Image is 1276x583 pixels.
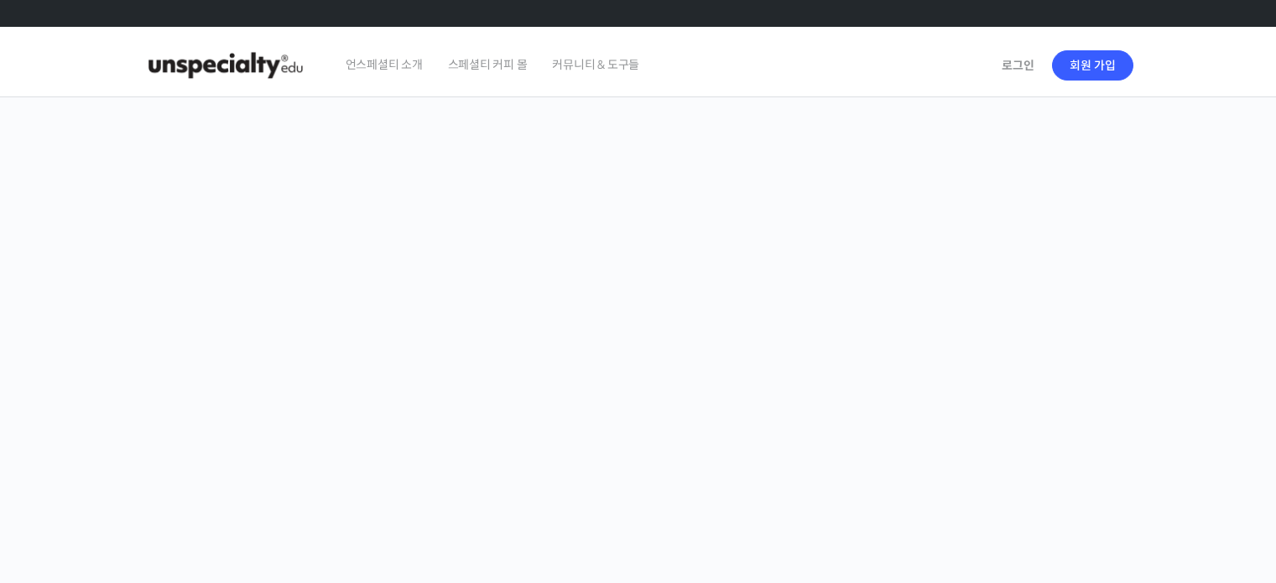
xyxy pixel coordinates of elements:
a: 스페셜티 커피 몰 [440,34,536,97]
a: 로그인 [992,46,1044,85]
a: 언스페셜티 소개 [337,34,431,97]
span: 스페셜티 커피 몰 [448,33,528,96]
span: 커뮤니티 & 도구들 [552,33,639,96]
a: 커뮤니티 & 도구들 [544,34,648,97]
p: [PERSON_NAME]을 다하는 당신을 위해, 최고와 함께 만든 커피 클래스 [17,290,1260,375]
a: 회원 가입 [1052,50,1133,81]
p: 시간과 장소에 구애받지 않고, 검증된 커리큘럼으로 [17,383,1260,406]
span: 언스페셜티 소개 [346,33,423,96]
